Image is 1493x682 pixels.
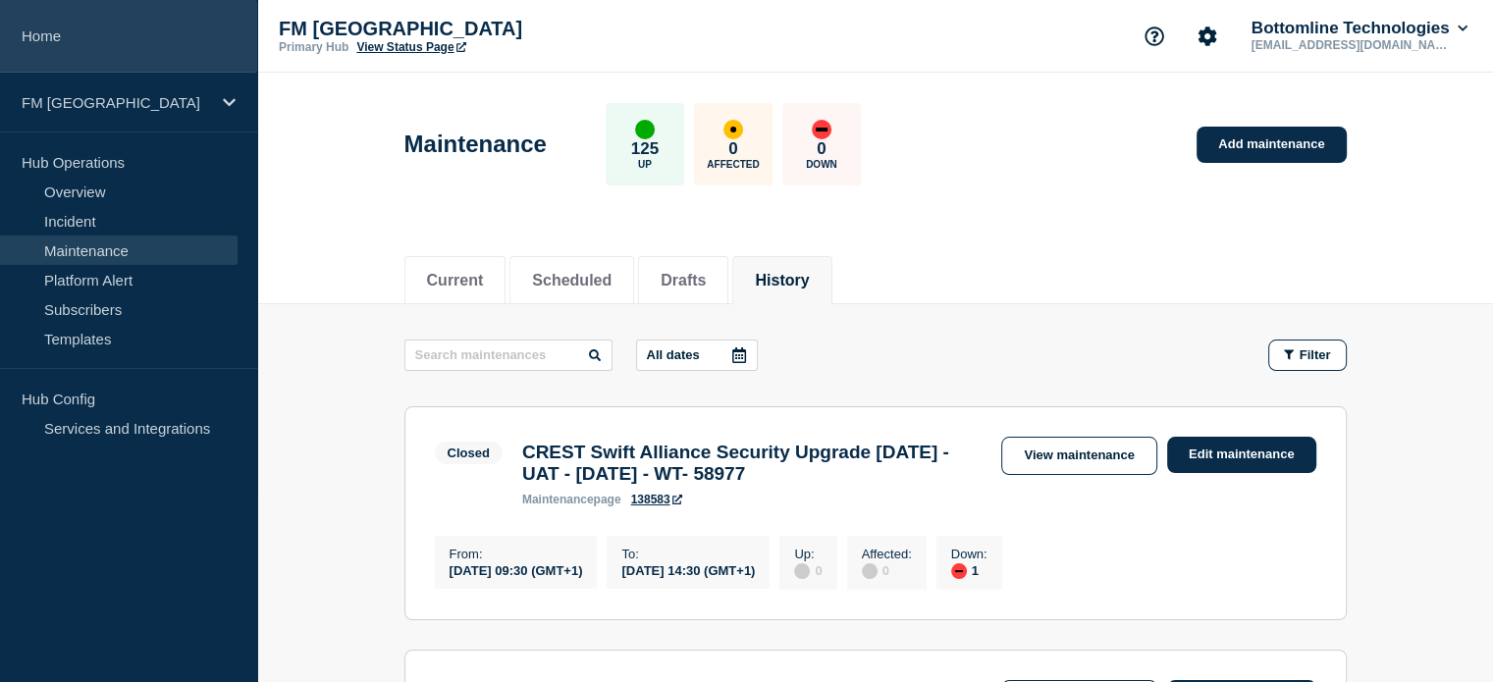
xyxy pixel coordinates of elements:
button: Bottomline Technologies [1248,19,1471,38]
a: View Status Page [356,40,465,54]
div: disabled [862,563,878,579]
p: From : [450,547,583,561]
a: 138583 [631,493,682,506]
p: 125 [631,139,659,159]
p: Down : [951,547,987,561]
span: Filter [1300,347,1331,362]
p: FM [GEOGRAPHIC_DATA] [22,94,210,111]
div: 0 [794,561,822,579]
input: Search maintenances [404,340,613,371]
p: FM [GEOGRAPHIC_DATA] [279,18,671,40]
p: 0 [817,139,826,159]
a: Add maintenance [1197,127,1346,163]
p: Up [638,159,652,170]
a: View maintenance [1001,437,1156,475]
button: Filter [1268,340,1347,371]
p: Up : [794,547,822,561]
div: 0 [862,561,912,579]
button: History [755,272,809,289]
button: Scheduled [532,272,612,289]
div: 1 [951,561,987,579]
button: All dates [636,340,758,371]
div: up [635,120,655,139]
div: Closed [448,446,490,460]
span: maintenance [522,493,594,506]
p: Affected : [862,547,912,561]
a: Edit maintenance [1167,437,1316,473]
p: [EMAIL_ADDRESS][DOMAIN_NAME] [1248,38,1452,52]
h1: Maintenance [404,131,547,158]
button: Current [427,272,484,289]
p: All dates [647,347,700,362]
button: Support [1134,16,1175,57]
button: Drafts [661,272,706,289]
div: [DATE] 14:30 (GMT+1) [621,561,755,578]
p: Affected [707,159,759,170]
div: [DATE] 09:30 (GMT+1) [450,561,583,578]
button: Account settings [1187,16,1228,57]
p: page [522,493,621,506]
div: affected [723,120,743,139]
p: 0 [728,139,737,159]
p: Down [806,159,837,170]
div: down [951,563,967,579]
p: To : [621,547,755,561]
p: Primary Hub [279,40,348,54]
div: down [812,120,831,139]
h3: CREST Swift Alliance Security Upgrade [DATE] - UAT - [DATE] - WT- 58977 [522,442,983,485]
div: disabled [794,563,810,579]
